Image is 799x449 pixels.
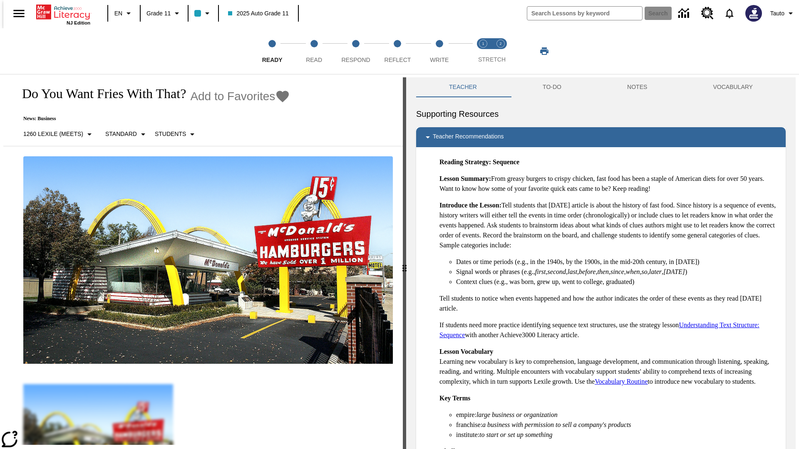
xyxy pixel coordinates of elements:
button: Open side menu [7,1,31,26]
a: Notifications [719,2,740,24]
em: last [568,268,577,275]
p: Standard [105,130,137,138]
em: then [597,268,609,275]
span: Respond [341,57,370,63]
div: reading [3,77,403,445]
a: Data Center [673,2,696,25]
li: empire: [456,410,779,420]
button: Add to Favorites - Do You Want Fries With That? [190,89,290,104]
p: News: Business [13,116,290,122]
em: before [579,268,596,275]
div: Press Enter or Spacebar and then press right and left arrow keys to move the slider [403,77,406,449]
span: NJ Edition [67,20,90,25]
p: Learning new vocabulary is key to comprehension, language development, and communication through ... [439,347,779,387]
li: Context clues (e.g., was born, grew up, went to college, graduated) [456,277,779,287]
span: Read [306,57,322,63]
img: Avatar [745,5,762,22]
em: a business with permission to sell a company's products [482,421,631,428]
em: later [649,268,662,275]
em: second [548,268,566,275]
strong: Lesson Summary: [439,175,491,182]
button: VOCABULARY [680,77,786,97]
strong: Sequence [493,158,519,165]
input: search field [527,7,642,20]
span: Write [430,57,449,63]
button: NOTES [594,77,680,97]
span: Tauto [770,9,784,18]
span: STRETCH [478,56,506,63]
button: Profile/Settings [767,6,799,21]
div: Home [36,3,90,25]
p: Teacher Recommendations [433,132,504,142]
li: Signal words or phrases (e.g., , , , , , , , , , ) [456,267,779,277]
button: Read step 2 of 5 [290,28,338,74]
button: Write step 5 of 5 [415,28,464,74]
p: Tell students that [DATE] article is about the history of fast food. Since history is a sequence ... [439,200,779,250]
div: Teacher Recommendations [416,127,786,147]
li: Dates or time periods (e.g., in the 1940s, by the 1900s, in the mid-20th century, in [DATE]) [456,257,779,267]
text: 1 [482,42,484,46]
a: Understanding Text Structure: Sequence [439,321,759,338]
p: Students [155,130,186,138]
strong: Introduce the Lesson: [439,202,501,209]
em: first [535,268,546,275]
button: Class color is light blue. Change class color [191,6,216,21]
em: so [642,268,648,275]
button: Stretch Respond step 2 of 2 [489,28,513,74]
em: since [610,268,624,275]
button: Stretch Read step 1 of 2 [471,28,495,74]
em: when [626,268,640,275]
button: Scaffolds, Standard [102,127,151,142]
button: Select a new avatar [740,2,767,24]
span: Add to Favorites [190,90,275,103]
button: Select Lexile, 1260 Lexile (Meets) [20,127,98,142]
p: If students need more practice identifying sequence text structures, use the strategy lesson with... [439,320,779,340]
em: [DATE] [663,268,685,275]
strong: Lesson Vocabulary [439,348,493,355]
em: large business or organization [476,411,558,418]
p: Tell students to notice when events happened and how the author indicates the order of these even... [439,294,779,313]
strong: Key Terms [439,395,470,402]
p: 1260 Lexile (Meets) [23,130,83,138]
strong: Reading Strategy: [439,158,491,165]
button: Teacher [416,77,510,97]
li: institute: [456,430,779,440]
a: Vocabulary Routine [595,378,648,385]
h1: Do You Want Fries With That? [13,86,186,101]
span: EN [114,9,122,18]
button: Respond step 3 of 5 [332,28,380,74]
span: Ready [262,57,283,63]
h6: Supporting Resources [416,107,786,121]
button: Language: EN, Select a language [111,6,137,21]
button: Select Student [151,127,201,142]
button: Grade: Grade 11, Select a grade [143,6,185,21]
em: to start or set up something [479,431,553,438]
span: Reflect [385,57,411,63]
a: Resource Center, Will open in new tab [696,2,719,25]
button: Reflect step 4 of 5 [373,28,422,74]
span: Grade 11 [146,9,171,18]
div: Instructional Panel Tabs [416,77,786,97]
button: TO-DO [510,77,594,97]
p: From greasy burgers to crispy chicken, fast food has been a staple of American diets for over 50 ... [439,174,779,194]
button: Ready step 1 of 5 [248,28,296,74]
div: activity [406,77,796,449]
li: franchise: [456,420,779,430]
button: Print [531,44,558,59]
text: 2 [499,42,501,46]
img: One of the first McDonald's stores, with the iconic red sign and golden arches. [23,156,393,364]
span: 2025 Auto Grade 11 [228,9,288,18]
